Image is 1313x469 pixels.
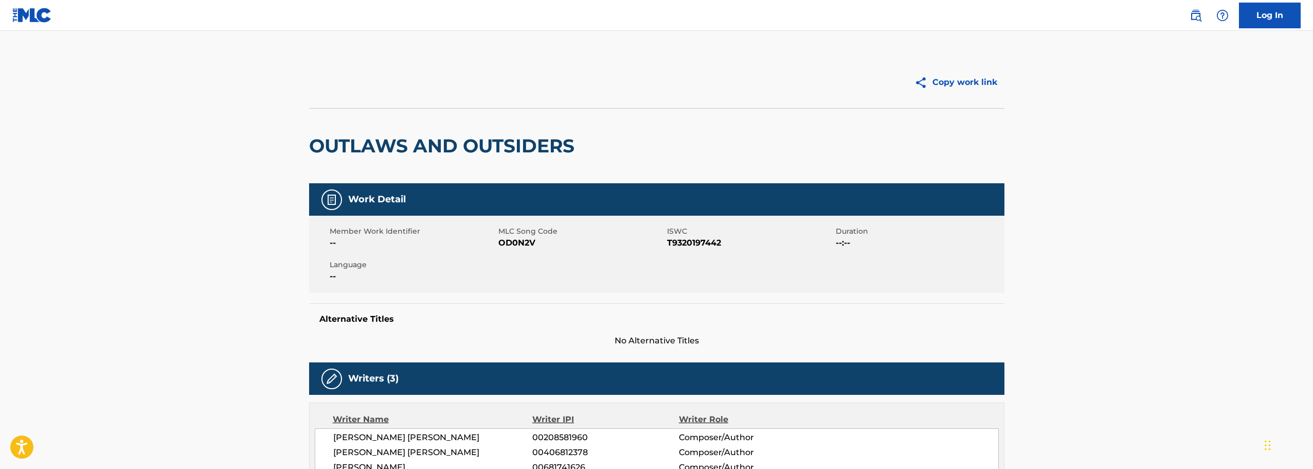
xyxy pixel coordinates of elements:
span: Member Work Identifier [330,226,496,237]
a: Log In [1239,3,1301,28]
div: Drag [1265,430,1271,461]
iframe: Chat Widget [1262,420,1313,469]
span: Composer/Author [679,431,812,444]
img: search [1190,9,1202,22]
span: 00208581960 [532,431,678,444]
img: MLC Logo [12,8,52,23]
span: 00406812378 [532,446,678,459]
span: Composer/Author [679,446,812,459]
span: Language [330,259,496,270]
div: Writer IPI [532,413,679,426]
span: -- [330,270,496,283]
img: help [1216,9,1229,22]
span: [PERSON_NAME] [PERSON_NAME] [333,446,533,459]
span: [PERSON_NAME] [PERSON_NAME] [333,431,533,444]
h2: OUTLAWS AND OUTSIDERS [309,134,580,158]
div: Writer Role [679,413,812,426]
img: Writers [326,373,338,385]
span: OD0N2V [498,237,664,249]
span: No Alternative Titles [309,335,1004,347]
span: MLC Song Code [498,226,664,237]
a: Public Search [1185,5,1206,26]
span: --:-- [836,237,1002,249]
button: Copy work link [907,70,1004,95]
span: Duration [836,226,1002,237]
h5: Writers (3) [348,373,399,385]
img: Copy work link [914,76,932,89]
div: Help [1212,5,1233,26]
img: Work Detail [326,194,338,206]
span: ISWC [667,226,833,237]
div: Writer Name [333,413,533,426]
h5: Work Detail [348,194,406,205]
span: T9320197442 [667,237,833,249]
h5: Alternative Titles [319,314,994,324]
span: -- [330,237,496,249]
